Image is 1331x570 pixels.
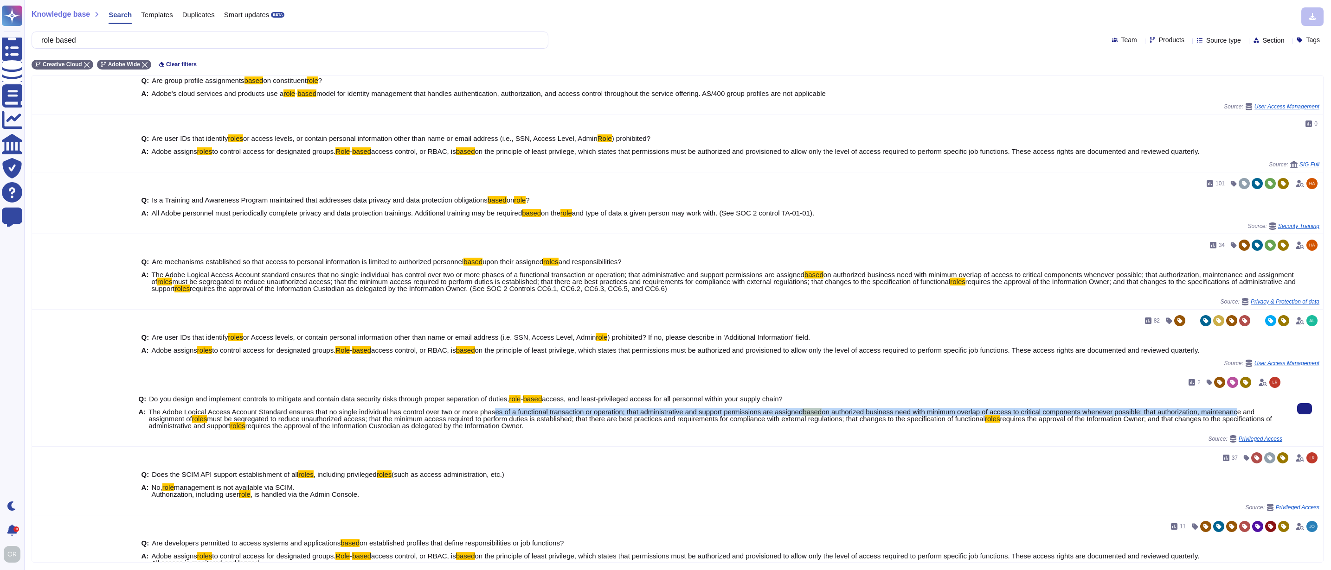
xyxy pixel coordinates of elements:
span: - [521,395,523,403]
img: user [1306,315,1318,326]
mark: based [804,271,823,279]
span: to control access for designated groups. [212,147,335,155]
b: Q: [141,77,149,84]
mark: based [456,346,475,354]
span: No, [151,483,162,491]
span: 34 [1219,242,1225,248]
span: or access levels, or contain personal information other than name or email address (i.e., SSN, Ac... [243,134,598,142]
span: Are group profile assignments [152,76,244,84]
span: , including privileged [314,470,377,478]
span: Source type [1206,37,1241,44]
span: on the principle of least privilege, which states that permissions must be authorized and provisi... [151,552,1199,567]
span: Tags [1306,37,1320,43]
img: user [1306,521,1318,532]
span: The Adobe Logical Access Account standard ensures that no single individual has control over two ... [151,271,804,279]
mark: based [352,552,371,560]
b: A: [141,209,149,216]
mark: based [523,395,542,403]
span: and responsibilities? [559,258,622,266]
span: - [295,89,297,97]
span: requires the approval of the Information Owner; and that changes to the specifications of adminis... [148,415,1272,430]
button: user [2,544,27,564]
input: Search a question or template... [37,32,539,48]
span: - [350,346,352,354]
span: management is not available via SCIM. Authorization, including user [151,483,295,498]
mark: roles [197,147,212,155]
span: Is a Training and Awareness Program maintained that addresses data privacy and data protection ob... [152,196,488,204]
mark: based [297,89,316,97]
img: user [1306,178,1318,189]
span: Are user IDs that identify [152,134,228,142]
span: requires the approval of the Information Custodian as delegated by the Information Owner. (See SO... [190,285,667,292]
b: Q: [138,395,146,402]
img: user [1306,452,1318,463]
b: Q: [141,334,149,341]
b: Q: [141,196,149,203]
mark: role [560,209,572,217]
span: Are developers permitted to access systems and applications [152,539,341,547]
b: Q: [141,135,149,142]
span: Are mechanisms established so that access to personal information is limited to authorized personnel [152,258,463,266]
mark: based [341,539,360,547]
mark: role [307,76,318,84]
span: The Adobe Logical Access Account Standard ensures that no single individual has control over two ... [148,408,803,416]
span: 82 [1154,318,1160,323]
b: A: [141,484,149,498]
span: (such as access administration, etc.) [392,470,504,478]
mark: role [239,490,251,498]
span: ? [526,196,529,204]
mark: roles [197,552,212,560]
span: Duplicates [182,11,215,18]
mark: role [283,89,295,97]
span: Privileged Access [1239,436,1282,442]
span: on authorized business need with minimum overlap of access to critical components whenever possib... [148,408,1254,423]
span: Creative Cloud [43,62,82,67]
span: Does the SCIM API support establishment of all [152,470,298,478]
mark: based [456,552,475,560]
span: must be segregated to reduce unauthorized access; that the minimum access required to perform dut... [172,278,950,285]
span: on the principle of least privilege, which states that permissions must be authorized and provisi... [475,346,1200,354]
mark: roles [228,333,244,341]
span: Adobe assigns [151,346,197,354]
mark: based [352,147,371,155]
b: A: [141,552,149,566]
mark: based [463,258,482,266]
mark: based [803,408,822,416]
b: A: [141,148,149,155]
span: access, and least-privileged access for all personnel within your supply chain? [542,395,783,403]
span: Source: [1224,103,1319,110]
mark: role [509,395,521,403]
span: on established profiles that define responsibilities or job functions? [360,539,564,547]
span: Section [1263,37,1285,44]
span: on authorized business need with minimum overlap of access to critical components whenever possib... [151,271,1293,285]
img: user [1306,240,1318,251]
mark: Role [598,134,612,142]
span: All Adobe personnel must periodically complete privacy and data protection trainings. Additional ... [151,209,522,217]
mark: based [244,76,264,84]
span: requires the approval of the Information Custodian as delegated by the Information Owner. [245,422,524,430]
span: model for identity management that handles authentication, authorization, and access control thro... [316,89,826,97]
span: Products [1159,37,1184,43]
span: , is handled via the Admin Console. [251,490,359,498]
span: to control access for designated groups. [212,346,335,354]
span: User Access Management [1254,361,1319,366]
span: - [350,147,352,155]
div: BETA [271,12,284,18]
div: 9+ [13,526,19,532]
mark: roles [230,422,245,430]
b: A: [141,271,149,292]
span: Knowledge base [32,11,90,18]
mark: role [596,333,607,341]
mark: based [522,209,541,217]
b: Q: [141,471,149,478]
span: SIG Full [1299,162,1319,167]
mark: Role [335,346,350,354]
mark: based [456,147,475,155]
mark: roles [174,285,190,292]
mark: role [162,483,174,491]
span: Clear filters [166,62,197,67]
span: or Access levels, or contain personal information other than name or email address (i.e. SSN, Acc... [243,333,596,341]
span: on [507,196,514,204]
span: Source: [1208,435,1282,443]
span: must be segregated to reduce unauthorized access; that the minimum access required to perform dut... [207,415,985,423]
